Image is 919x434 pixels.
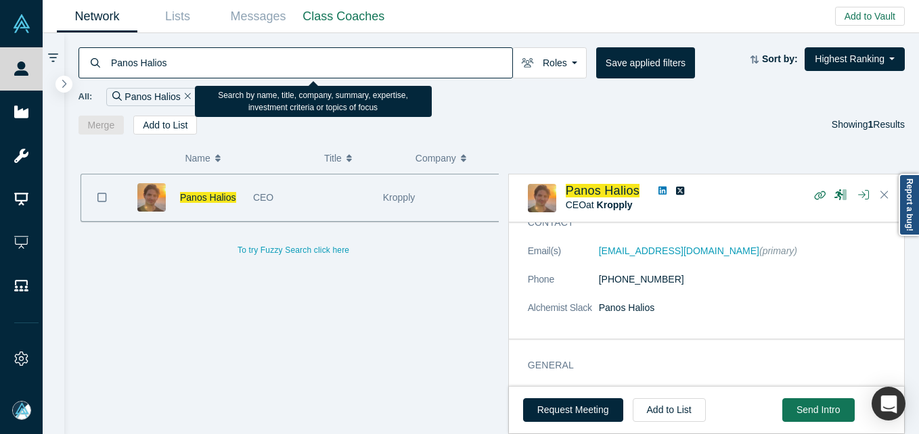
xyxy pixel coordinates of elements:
[185,144,310,172] button: Name
[79,116,125,135] button: Merge
[416,144,493,172] button: Company
[835,7,905,26] button: Add to Vault
[899,174,919,236] a: Report a bug!
[137,1,218,32] a: Lists
[868,119,905,130] span: Results
[512,47,587,78] button: Roles
[324,144,401,172] button: Title
[228,241,359,259] button: To try Fuzzy Search click here
[528,358,876,372] h3: General
[12,14,31,33] img: Alchemist Vault Logo
[185,144,210,172] span: Name
[133,116,197,135] button: Add to List
[597,199,633,210] a: Kropply
[137,183,166,212] img: Panos Halios's Profile Image
[81,174,123,221] button: Bookmark
[523,398,623,422] button: Request Meeting
[416,144,456,172] span: Company
[633,398,706,422] button: Add to List
[57,1,137,32] a: Network
[805,47,905,71] button: Highest Ranking
[383,192,415,203] span: Kropply
[566,199,633,210] span: CEO at
[528,301,599,329] dt: Alchemist Slack
[868,119,874,130] strong: 1
[324,144,342,172] span: Title
[782,398,855,422] button: Send Intro
[759,245,797,256] span: (primary)
[599,301,895,315] dd: Panos Halios
[110,47,512,78] input: Search by name, title, company, summary, expertise, investment criteria or topics of focus
[528,184,556,212] img: Panos Halios's Profile Image
[599,274,684,285] a: [PHONE_NUMBER]
[528,272,599,301] dt: Phone
[832,116,905,135] div: Showing
[218,1,298,32] a: Messages
[762,53,798,64] strong: Sort by:
[180,192,236,203] a: Panos Halios
[596,47,695,78] button: Save applied filters
[79,90,93,103] span: All:
[566,184,640,197] a: Panos Halios
[599,245,759,256] a: [EMAIL_ADDRESS][DOMAIN_NAME]
[874,185,895,206] button: Close
[253,192,273,203] span: CEO
[181,89,191,105] button: Remove Filter
[106,88,196,106] div: Panos Halios
[12,401,31,420] img: Mia Scott's Account
[528,216,876,230] h3: Contact
[298,1,389,32] a: Class Coaches
[528,244,599,272] dt: Email(s)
